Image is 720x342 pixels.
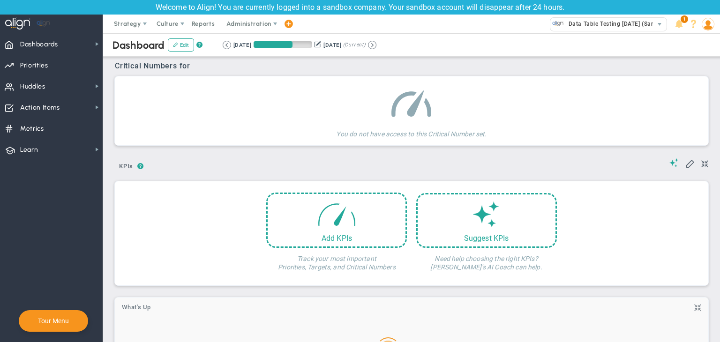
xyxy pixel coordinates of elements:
[157,20,179,27] span: Culture
[20,98,60,118] span: Action Items
[672,15,686,33] li: Announcements
[681,15,688,23] span: 1
[702,18,714,30] img: 209903.Person.photo
[20,77,45,97] span: Huddles
[336,123,487,138] h4: You do not have access to this Critical Number set.
[685,158,695,168] span: Edit My KPIs
[115,159,137,174] span: KPIs
[552,18,564,30] img: 33593.Company.photo
[323,41,341,49] div: [DATE]
[226,20,271,27] span: Administration
[368,41,376,49] button: Go to next period
[115,159,137,175] button: KPIs
[20,140,38,160] span: Learn
[20,35,58,54] span: Dashboards
[233,41,251,49] div: [DATE]
[223,41,231,49] button: Go to previous period
[418,234,555,243] div: Suggest KPIs
[416,248,557,271] h4: Need help choosing the right KPIs? [PERSON_NAME]'s AI Coach can help.
[20,119,44,139] span: Metrics
[254,41,312,48] div: Period Progress: 66% Day 60 of 90 with 30 remaining.
[20,56,48,75] span: Priorities
[686,15,701,33] li: Help & Frequently Asked Questions (FAQ)
[564,18,671,30] span: Data Table Testing [DATE] (Sandbox)
[115,61,193,70] span: Critical Numbers for
[112,39,165,52] span: Dashboard
[187,15,220,33] span: Reports
[266,248,407,271] h4: Track your most important Priorities, Targets, and Critical Numbers
[669,158,679,167] span: Suggestions (AI Feature)
[35,317,72,325] button: Tour Menu
[653,18,667,31] span: select
[268,234,405,243] div: Add KPIs
[168,38,194,52] button: Edit
[343,41,366,49] span: (Current)
[114,20,141,27] span: Strategy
